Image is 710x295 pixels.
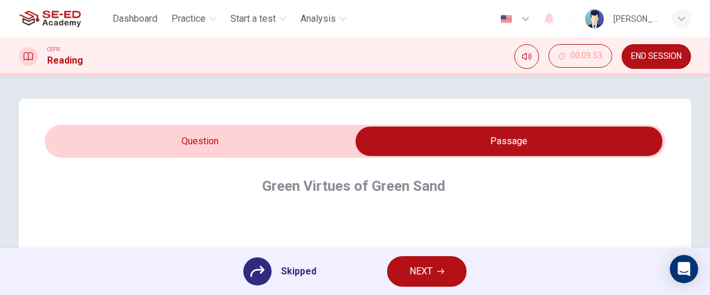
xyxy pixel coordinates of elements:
div: Mute [514,44,539,69]
h1: Reading [47,54,83,68]
img: SE-ED Academy logo [19,7,81,31]
span: NEXT [410,263,432,280]
a: SE-ED Academy logo [19,7,108,31]
span: Practice [171,12,206,26]
span: 00:09:53 [570,51,602,61]
div: Hide [549,44,612,69]
h4: Green Virtues of Green Sand [262,177,445,195]
span: Start a test [230,12,276,26]
img: Profile picture [585,9,604,28]
button: END SESSION [622,44,691,69]
button: Analysis [296,8,351,29]
button: Practice [167,8,221,29]
span: CEFR [47,45,60,54]
button: Dashboard [108,8,162,29]
img: en [499,15,514,24]
div: Open Intercom Messenger [670,255,698,283]
button: NEXT [387,256,467,287]
button: 00:09:53 [549,44,612,68]
div: [PERSON_NAME] [613,12,658,26]
span: Skipped [281,264,316,279]
span: Dashboard [113,12,157,26]
button: Start a test [226,8,291,29]
span: END SESSION [631,52,682,61]
span: Analysis [300,12,336,26]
